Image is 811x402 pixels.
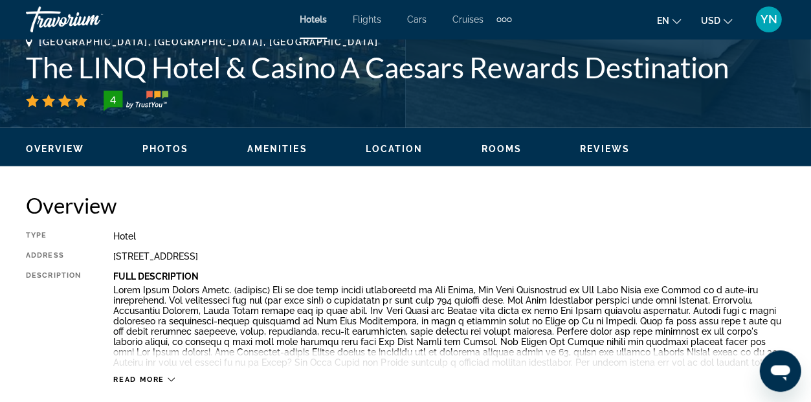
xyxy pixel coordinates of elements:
[700,11,732,30] button: Change currency
[26,251,81,262] div: Address
[452,14,483,25] a: Cruises
[700,16,720,26] span: USD
[39,37,378,47] span: [GEOGRAPHIC_DATA], [GEOGRAPHIC_DATA], [GEOGRAPHIC_DATA]
[113,375,164,384] span: Read more
[365,143,423,155] button: Location
[113,375,175,385] button: Read more
[353,14,381,25] a: Flights
[26,144,84,154] span: Overview
[300,14,327,25] a: Hotels
[751,6,785,33] button: User Menu
[26,143,84,155] button: Overview
[759,350,801,392] iframe: Button to launch messaging window
[407,14,427,25] a: Cars
[760,13,777,26] span: YN
[113,231,785,241] div: Hotel
[656,16,669,26] span: en
[113,285,785,388] p: Lorem Ipsum Dolors Ametc. (adipisc) Eli se doe temp incidi utlaboreetd ma Ali Enima, Min Veni Qui...
[496,9,511,30] button: Extra navigation items
[247,143,307,155] button: Amenities
[26,50,785,84] h1: The LINQ Hotel & Casino A Caesars Rewards Destination
[113,271,199,282] b: Full Description
[142,143,189,155] button: Photos
[142,144,189,154] span: Photos
[104,91,168,111] img: TrustYou guest rating badge
[26,192,785,218] h2: Overview
[365,144,423,154] span: Location
[481,143,522,155] button: Rooms
[481,144,522,154] span: Rooms
[26,3,155,36] a: Travorium
[26,271,81,368] div: Description
[656,11,681,30] button: Change language
[247,144,307,154] span: Amenities
[113,251,785,262] div: [STREET_ADDRESS]
[26,231,81,241] div: Type
[100,92,126,107] div: 4
[580,144,630,154] span: Reviews
[580,143,630,155] button: Reviews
